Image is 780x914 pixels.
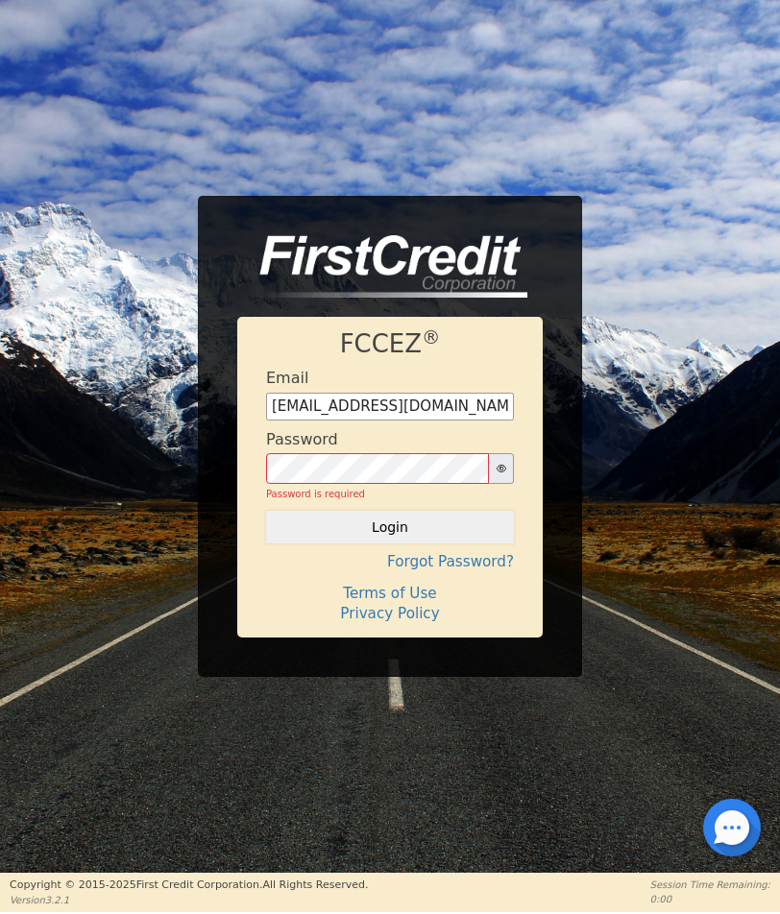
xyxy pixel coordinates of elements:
[266,553,514,570] h4: Forgot Password?
[266,393,514,421] input: Enter email
[237,235,527,299] img: logo-CMu_cnol.png
[266,453,489,484] input: password
[266,487,514,501] div: Password is required
[650,878,770,892] p: Session Time Remaining:
[10,878,368,894] p: Copyright © 2015- 2025 First Credit Corporation.
[422,326,440,349] sup: ®
[266,511,514,543] button: Login
[266,329,514,359] h1: FCCEZ
[650,892,770,906] p: 0:00
[262,878,368,891] span: All Rights Reserved.
[266,430,338,448] h4: Password
[266,605,514,622] h4: Privacy Policy
[266,369,308,387] h4: Email
[266,585,514,602] h4: Terms of Use
[10,893,368,907] p: Version 3.2.1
